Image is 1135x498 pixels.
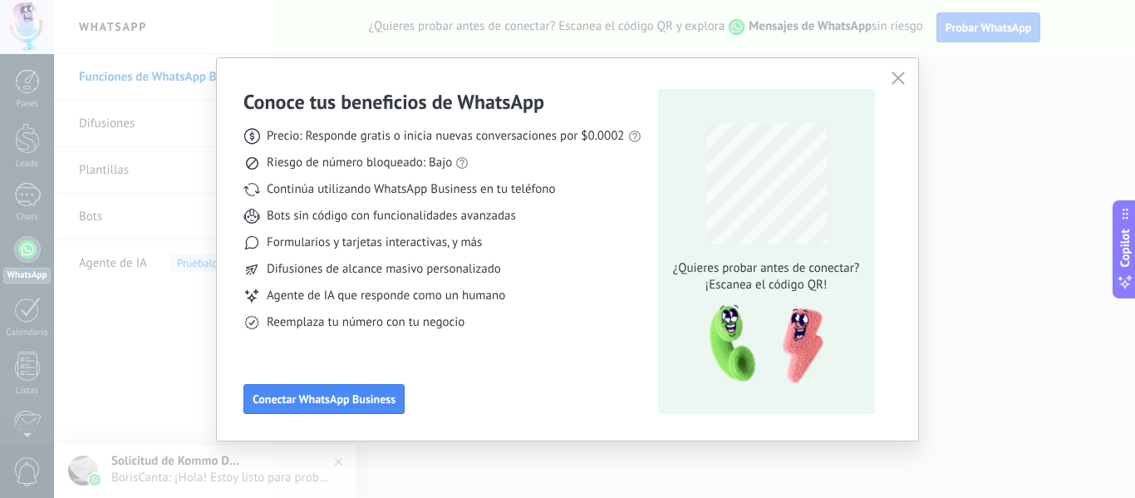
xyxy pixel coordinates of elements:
[267,234,482,251] span: Formularios y tarjetas interactivas, y más
[267,155,452,171] span: Riesgo de número bloqueado: Bajo
[253,393,396,405] span: Conectar WhatsApp Business
[267,314,464,331] span: Reemplaza tu número con tu negocio
[1117,229,1133,267] span: Copilot
[243,89,544,115] h3: Conoce tus beneficios de WhatsApp
[267,181,555,198] span: Continúa utilizando WhatsApp Business en tu teléfono
[695,300,827,389] img: qr-pic-1x.png
[267,208,516,224] span: Bots sin código con funcionalidades avanzadas
[668,277,864,293] span: ¡Escanea el código QR!
[267,128,625,145] span: Precio: Responde gratis o inicia nuevas conversaciones por $0.0002
[668,260,864,277] span: ¿Quieres probar antes de conectar?
[243,384,405,414] button: Conectar WhatsApp Business
[267,288,505,304] span: Agente de IA que responde como un humano
[267,261,501,278] span: Difusiones de alcance masivo personalizado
